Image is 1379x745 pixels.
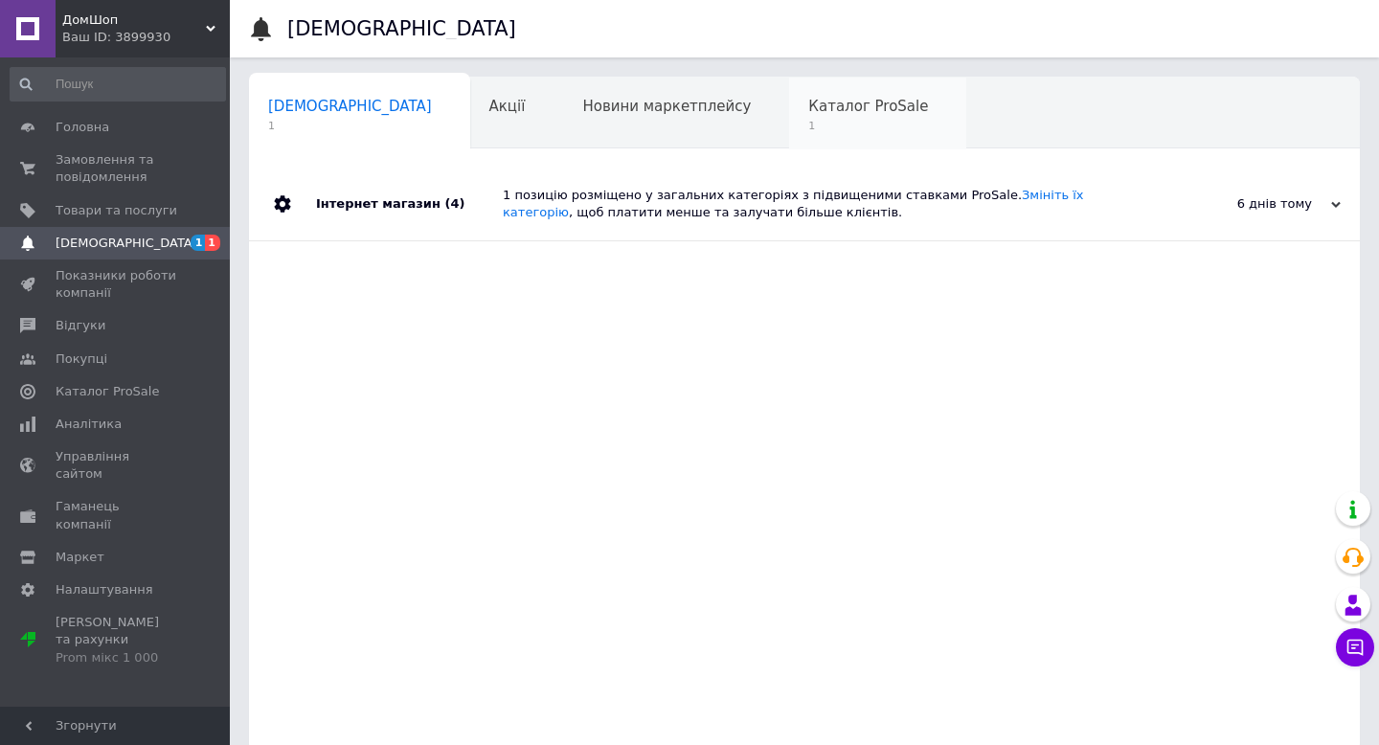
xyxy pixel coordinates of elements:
[268,98,432,115] span: [DEMOGRAPHIC_DATA]
[10,67,226,102] input: Пошук
[56,649,177,666] div: Prom мікс 1 000
[808,119,928,133] span: 1
[56,317,105,334] span: Відгуки
[205,235,220,251] span: 1
[503,187,1149,221] div: 1 позицію розміщено у загальних категоріях з підвищеними ставками ProSale. , щоб платити менше та...
[582,98,751,115] span: Новини маркетплейсу
[56,235,197,252] span: [DEMOGRAPHIC_DATA]
[316,168,503,240] div: Інтернет магазин
[191,235,206,251] span: 1
[56,448,177,483] span: Управління сайтом
[287,17,516,40] h1: [DEMOGRAPHIC_DATA]
[56,581,153,598] span: Налаштування
[56,267,177,302] span: Показники роботи компанії
[62,11,206,29] span: ДомШоп
[1336,628,1374,666] button: Чат з покупцем
[268,119,432,133] span: 1
[56,350,107,368] span: Покупці
[503,188,1084,219] a: Змініть їх категорію
[56,151,177,186] span: Замовлення та повідомлення
[56,416,122,433] span: Аналітика
[489,98,526,115] span: Акції
[56,119,109,136] span: Головна
[56,202,177,219] span: Товари та послуги
[56,549,104,566] span: Маркет
[1149,195,1341,213] div: 6 днів тому
[444,196,464,211] span: (4)
[62,29,230,46] div: Ваш ID: 3899930
[808,98,928,115] span: Каталог ProSale
[56,614,177,666] span: [PERSON_NAME] та рахунки
[56,383,159,400] span: Каталог ProSale
[56,498,177,532] span: Гаманець компанії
